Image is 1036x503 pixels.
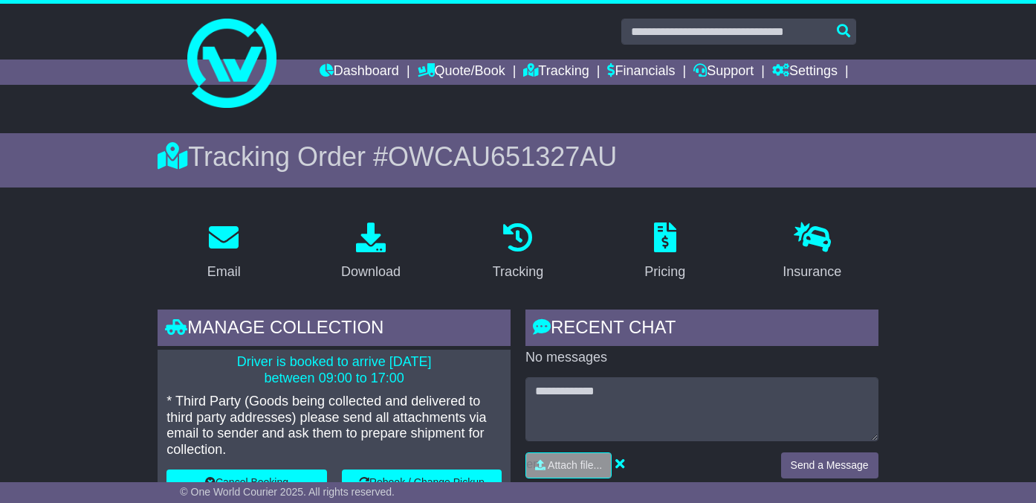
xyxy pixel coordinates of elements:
[166,354,502,386] p: Driver is booked to arrive [DATE] between 09:00 to 17:00
[207,262,241,282] div: Email
[166,394,502,458] p: * Third Party (Goods being collected and delivered to third party addresses) please send all atta...
[773,217,851,287] a: Insurance
[525,310,878,350] div: RECENT CHAT
[635,217,695,287] a: Pricing
[166,470,326,496] button: Cancel Booking
[180,486,395,498] span: © One World Courier 2025. All rights reserved.
[525,350,878,366] p: No messages
[320,60,399,85] a: Dashboard
[331,217,410,287] a: Download
[493,262,543,282] div: Tracking
[523,60,589,85] a: Tracking
[693,60,754,85] a: Support
[388,141,617,172] span: OWCAU651327AU
[341,262,401,282] div: Download
[781,452,878,478] button: Send a Message
[783,262,841,282] div: Insurance
[198,217,250,287] a: Email
[158,141,878,173] div: Tracking Order #
[772,60,838,85] a: Settings
[607,60,675,85] a: Financials
[342,470,502,496] button: Rebook / Change Pickup
[483,217,553,287] a: Tracking
[644,262,685,282] div: Pricing
[158,310,511,350] div: Manage collection
[418,60,505,85] a: Quote/Book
